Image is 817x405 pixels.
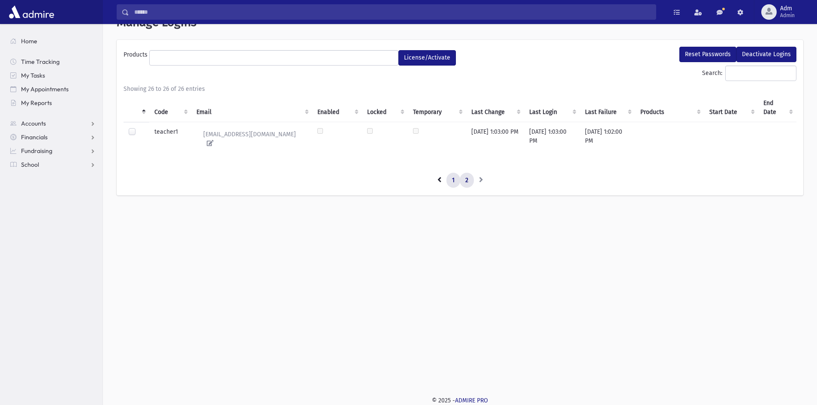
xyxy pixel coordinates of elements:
span: Adm [780,5,795,12]
a: 2 [460,173,474,188]
span: My Reports [21,99,52,107]
th: Locked : activate to sort column ascending [362,93,408,122]
div: Showing 26 to 26 of 26 entries [124,84,796,93]
img: AdmirePro [7,3,56,21]
a: Accounts [3,117,103,130]
button: License/Activate [398,50,456,66]
input: Search: [725,66,796,81]
div: © 2025 - [117,396,803,405]
input: Search [129,4,656,20]
th: End Date : activate to sort column ascending [758,93,796,122]
a: My Appointments [3,82,103,96]
span: Admin [780,12,795,19]
a: [EMAIL_ADDRESS][DOMAIN_NAME] [196,127,307,150]
td: [DATE] 1:03:00 PM [524,122,580,156]
a: 1 [446,173,460,188]
span: School [21,161,39,168]
button: Reset Passwords [679,47,736,62]
span: My Appointments [21,85,69,93]
th: Products : activate to sort column ascending [635,93,704,122]
a: My Tasks [3,69,103,82]
th: Enabled : activate to sort column ascending [312,93,362,122]
a: Home [3,34,103,48]
a: Time Tracking [3,55,103,69]
span: My Tasks [21,72,45,79]
label: Search: [702,66,796,81]
th: Last Failure : activate to sort column ascending [580,93,635,122]
td: [DATE] 1:03:00 PM [466,122,524,156]
label: Products [124,50,149,62]
th: Email : activate to sort column ascending [191,93,312,122]
a: Financials [3,130,103,144]
th: Temporary : activate to sort column ascending [408,93,466,122]
a: School [3,158,103,171]
th: Code : activate to sort column ascending [149,93,191,122]
td: [DATE] 1:02:00 PM [580,122,635,156]
th: Start Date : activate to sort column ascending [704,93,758,122]
th: Last Login : activate to sort column ascending [524,93,580,122]
a: Fundraising [3,144,103,158]
td: teacher1 [149,122,191,156]
th: Last Change : activate to sort column ascending [466,93,524,122]
a: ADMIRE PRO [455,397,488,404]
span: Accounts [21,120,46,127]
th: : activate to sort column descending [124,93,149,122]
span: Home [21,37,37,45]
a: My Reports [3,96,103,110]
span: Fundraising [21,147,52,155]
span: Financials [21,133,48,141]
span: Time Tracking [21,58,60,66]
button: Deactivate Logins [736,47,796,62]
